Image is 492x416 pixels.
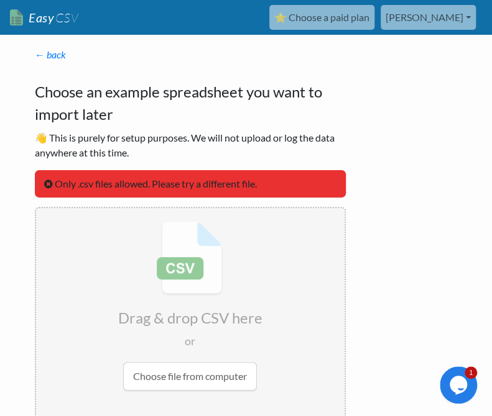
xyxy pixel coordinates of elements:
a: ← back [35,48,66,60]
a: EasyCSV [10,5,78,30]
iframe: chat widget [440,366,480,404]
h4: Choose an example spreadsheet you want to import later [35,81,346,125]
span: Only .csv files allowed. Please try a different file. [55,178,257,189]
a: ⭐ Choose a paid plan [269,5,374,30]
a: [PERSON_NAME] [381,5,476,30]
span: CSV [54,10,78,25]
p: 👋 This is purely for setup purposes. We will not upload or log the data anywhere at this time. [35,130,346,160]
